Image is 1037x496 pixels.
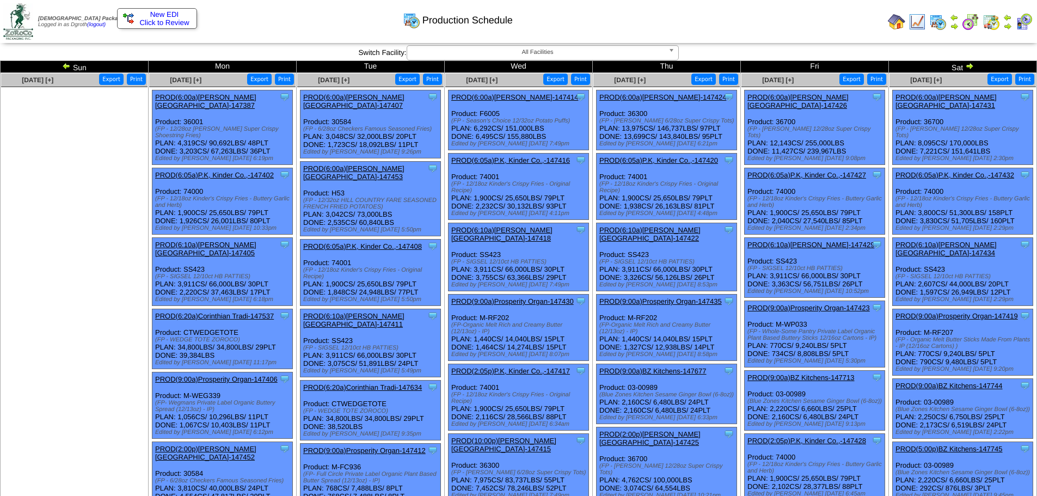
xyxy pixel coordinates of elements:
[599,463,737,476] div: (FP - [PERSON_NAME] 12/28oz Super Crispy Tots)
[451,297,574,305] a: PROD(9:00a)Prosperity Organ-147430
[449,364,589,431] div: Product: 74001 PLAN: 1,900CS / 25,650LBS / 79PLT DONE: 2,116CS / 28,566LBS / 88PLT
[451,181,588,194] div: (FP - 12/18oz Kinder's Crispy Fries - Original Recipe)
[599,430,701,446] a: PROD(2:00p)[PERSON_NAME][GEOGRAPHIC_DATA]-147425
[895,429,1033,436] div: Edited by [PERSON_NAME] [DATE] 2:22pm
[155,429,292,436] div: Edited by [PERSON_NAME] [DATE] 6:12pm
[123,10,191,27] a: New EDI Click to Review
[888,13,905,30] img: home.gif
[303,126,440,132] div: (FP - 6/28oz Checkers Famous Seasoned Fries)
[747,358,885,364] div: Edited by [PERSON_NAME] [DATE] 5:30pm
[597,223,737,291] div: Product: SS423 PLAN: 3,911CS / 66,000LBS / 30PLT DONE: 3,326CS / 56,126LBS / 26PLT
[303,408,440,414] div: (FP - WEDGE TOTE ZOROCO)
[895,312,1018,320] a: PROD(9:00a)Prosperity Organ-147419
[155,375,278,383] a: PROD(9:00a)Prosperity Organ-147406
[893,90,1033,165] div: Product: 36700 PLAN: 8,095CS / 170,000LBS DONE: 7,221CS / 151,641LBS
[300,309,441,377] div: Product: SS423 PLAN: 3,911CS / 66,000LBS / 30PLT DONE: 3,075CS / 51,891LBS / 24PLT
[575,365,586,376] img: Tooltip
[427,382,438,393] img: Tooltip
[599,140,737,147] div: Edited by [PERSON_NAME] [DATE] 6:21pm
[87,22,106,28] a: (logout)
[747,461,885,474] div: (FP - 12/18oz Kinder's Crispy Fries - Buttery Garlic and Herb)
[1020,380,1030,391] img: Tooltip
[747,304,870,312] a: PROD(9:00a)Prosperity Organ-147423
[599,181,737,194] div: (FP - 12/18oz Kinder's Crispy Fries - Original Recipe)
[449,90,589,150] div: Product: F6005 PLAN: 6,292CS / 151,000LBS DONE: 6,495CS / 155,880LBS
[987,74,1012,85] button: Export
[839,74,864,85] button: Export
[575,224,586,235] img: Tooltip
[451,118,588,124] div: (FP - Season's Choice 12/32oz Potato Puffs)
[303,446,426,455] a: PROD(9:00a)Prosperity Organ-147412
[1015,74,1034,85] button: Print
[451,156,570,164] a: PROD(6:05a)P.K, Kinder Co.,-147416
[303,267,440,280] div: (FP - 12/18oz Kinder's Crispy Fries - Original Recipe)
[599,281,737,288] div: Edited by [PERSON_NAME] [DATE] 8:53pm
[303,226,440,233] div: Edited by [PERSON_NAME] [DATE] 5:50pm
[466,76,498,84] span: [DATE] [+]
[38,16,129,28] span: Logged in as Dgroth
[909,13,926,30] img: line_graph.gif
[279,169,290,180] img: Tooltip
[451,259,588,265] div: (FP - SIGSEL 12/10ct HB PATTIES)
[170,76,201,84] a: [DATE] [+]
[1020,169,1030,180] img: Tooltip
[597,154,737,220] div: Product: 74001 PLAN: 1,900CS / 25,650LBS / 79PLT DONE: 1,938CS / 26,163LBS / 81PLT
[893,238,1033,306] div: Product: SS423 PLAN: 2,607CS / 44,000LBS / 20PLT DONE: 1,597CS / 26,949LBS / 12PLT
[872,372,882,383] img: Tooltip
[965,62,974,70] img: arrowright.gif
[318,76,349,84] span: [DATE] [+]
[747,93,849,109] a: PROD(6:00a)[PERSON_NAME][GEOGRAPHIC_DATA]-147426
[123,19,191,27] span: Click to Review
[451,93,578,101] a: PROD(6:00a)[PERSON_NAME]-147414
[451,281,588,288] div: Edited by [PERSON_NAME] [DATE] 7:49pm
[152,90,293,165] div: Product: 36001 PLAN: 4,319CS / 90,692LBS / 48PLT DONE: 3,203CS / 67,263LBS / 36PLT
[599,259,737,265] div: (FP - SIGSEL 12/10ct HB PATTIES)
[950,22,959,30] img: arrowright.gif
[155,126,292,139] div: (FP - 12/28oz [PERSON_NAME] Super Crispy Shoestring Fries)
[303,197,440,210] div: (FP - 12/32oz HILL COUNTRY FARE SEASONED FRENCH FRIED POTATOES)
[895,382,1003,390] a: PROD(9:00a)BZ Kitchens-147744
[575,155,586,166] img: Tooltip
[599,226,701,242] a: PROD(6:10a)[PERSON_NAME][GEOGRAPHIC_DATA]-147422
[950,13,959,22] img: arrowleft.gif
[893,309,1033,376] div: Product: M-RF207 PLAN: 770CS / 9,240LBS / 5PLT DONE: 790CS / 9,480LBS / 5PLT
[719,74,738,85] button: Print
[3,3,33,40] img: zoroco-logo-small.webp
[895,406,1033,413] div: (Blue Zones Kitchen Sesame Ginger Bowl (6-8oz))
[723,428,734,439] img: Tooltip
[38,16,129,22] span: [DEMOGRAPHIC_DATA] Packaging
[895,296,1033,303] div: Edited by [PERSON_NAME] [DATE] 2:29pm
[445,61,593,73] td: Wed
[123,13,134,24] img: ediSmall.gif
[889,61,1037,73] td: Sat
[691,74,716,85] button: Export
[451,437,556,453] a: PROD(10:00p)[PERSON_NAME][GEOGRAPHIC_DATA]-147415
[593,61,741,73] td: Thu
[745,301,885,368] div: Product: M-WP033 PLAN: 770CS / 9,240LBS / 5PLT DONE: 734CS / 8,808LBS / 5PLT
[872,435,882,446] img: Tooltip
[127,74,146,85] button: Print
[983,13,1000,30] img: calendarinout.gif
[599,391,737,398] div: (Blue Zones Kitchen Sesame Ginger Bowl (6-8oz))
[1020,310,1030,321] img: Tooltip
[1003,22,1012,30] img: arrowright.gif
[747,373,855,382] a: PROD(9:00a)BZ Kitchens-147713
[893,168,1033,235] div: Product: 74000 PLAN: 3,800CS / 51,300LBS / 158PLT DONE: 3,830CS / 51,705LBS / 160PLT
[597,295,737,361] div: Product: M-RF202 PLAN: 1,440CS / 14,040LBS / 15PLT DONE: 1,327CS / 12,938LBS / 14PLT
[449,223,589,291] div: Product: SS423 PLAN: 3,911CS / 66,000LBS / 30PLT DONE: 3,755CS / 63,366LBS / 29PLT
[895,366,1033,372] div: Edited by [PERSON_NAME] [DATE] 9:20pm
[872,302,882,313] img: Tooltip
[22,76,53,84] a: [DATE] [+]
[745,238,885,298] div: Product: SS423 PLAN: 3,911CS / 66,000LBS / 30PLT DONE: 3,363CS / 56,751LBS / 26PLT
[155,225,292,231] div: Edited by [PERSON_NAME] [DATE] 10:33pm
[614,76,646,84] a: [DATE] [+]
[747,171,866,179] a: PROD(6:05a)P.K, Kinder Co.,-147427
[599,367,707,375] a: PROD(9:00a)BZ Kitchens-147677
[597,364,737,424] div: Product: 03-00989 PLAN: 2,160CS / 6,480LBS / 24PLT DONE: 2,160CS / 6,480LBS / 24PLT
[599,351,737,358] div: Edited by [PERSON_NAME] [DATE] 8:58pm
[300,240,441,306] div: Product: 74001 PLAN: 1,900CS / 25,650LBS / 79PLT DONE: 1,848CS / 24,948LBS / 77PLT
[723,365,734,376] img: Tooltip
[747,288,885,295] div: Edited by [PERSON_NAME] [DATE] 10:52pm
